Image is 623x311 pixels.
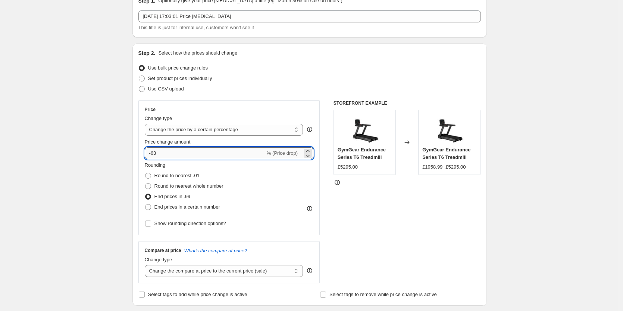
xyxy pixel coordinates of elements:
span: Use bulk price change rules [148,65,208,71]
span: Rounding [145,162,166,168]
h3: Price [145,107,156,113]
span: Set product prices individually [148,76,212,81]
h2: Step 2. [138,49,156,57]
strike: £5295.00 [445,163,466,171]
span: Change type [145,116,172,121]
span: Use CSV upload [148,86,184,92]
span: End prices in .99 [154,194,191,199]
h6: STOREFRONT EXAMPLE [334,100,481,106]
div: £5295.00 [338,163,358,171]
img: Endurance-Treadmill-T6_80x.jpg [350,114,379,144]
span: This title is just for internal use, customers won't see it [138,25,254,30]
span: GymGear Endurance Series T6 Treadmill [338,147,386,160]
span: Select tags to add while price change is active [148,292,247,297]
span: Round to nearest whole number [154,183,223,189]
span: End prices in a certain number [154,204,220,210]
h3: Compare at price [145,247,181,253]
span: Select tags to remove while price change is active [329,292,437,297]
span: % (Price drop) [267,150,298,156]
span: Change type [145,257,172,262]
div: £1958.99 [422,163,442,171]
span: GymGear Endurance Series T6 Treadmill [422,147,470,160]
span: Show rounding direction options? [154,221,226,226]
input: 30% off holiday sale [138,10,481,22]
span: Round to nearest .01 [154,173,200,178]
p: Select how the prices should change [158,49,237,57]
button: What's the compare at price? [184,248,247,253]
input: -15 [145,147,265,159]
img: Endurance-Treadmill-T6_80x.jpg [435,114,464,144]
span: Price change amount [145,139,191,145]
div: help [306,267,313,274]
div: help [306,126,313,133]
